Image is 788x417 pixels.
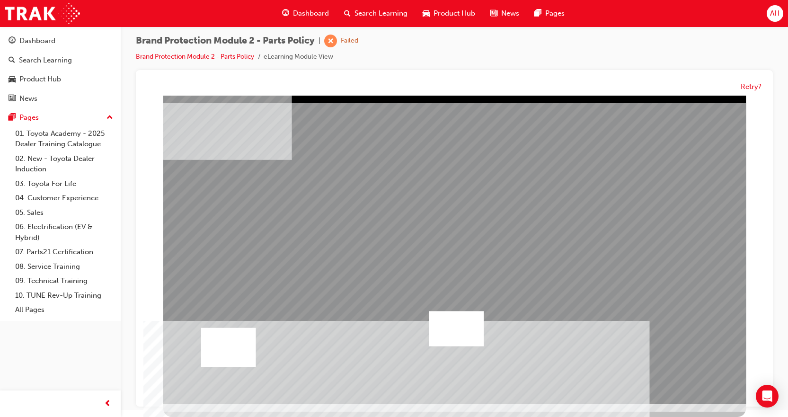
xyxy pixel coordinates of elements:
button: DashboardSearch LearningProduct HubNews [4,30,117,109]
a: 10. TUNE Rev-Up Training [11,288,117,303]
span: Dashboard [293,8,329,19]
span: news-icon [490,8,497,19]
span: car-icon [423,8,430,19]
div: Product Hub [19,74,61,85]
span: news-icon [9,95,16,103]
a: Search Learning [4,52,117,69]
a: 01. Toyota Academy - 2025 Dealer Training Catalogue [11,126,117,151]
span: search-icon [9,56,15,65]
a: car-iconProduct Hub [415,4,483,23]
div: Pages [19,112,39,123]
div: Dashboard [19,35,55,46]
span: AH [770,8,779,19]
div: News [19,93,37,104]
span: up-icon [106,112,113,124]
span: guage-icon [9,37,16,45]
a: 04. Customer Experience [11,191,117,205]
a: news-iconNews [483,4,527,23]
button: Pages [4,109,117,126]
a: Dashboard [4,32,117,50]
span: Product Hub [434,8,475,19]
a: All Pages [11,302,117,317]
a: 09. Technical Training [11,274,117,288]
span: pages-icon [9,114,16,122]
span: prev-icon [104,398,111,410]
div: Search Learning [19,55,72,66]
a: Product Hub [4,71,117,88]
button: Retry? [741,81,761,92]
a: search-iconSearch Learning [336,4,415,23]
li: eLearning Module View [264,52,333,62]
button: AH [767,5,783,22]
div: Failed [341,36,358,45]
div: Open Intercom Messenger [756,385,779,408]
span: search-icon [344,8,351,19]
span: Pages [545,8,565,19]
a: 02. New - Toyota Dealer Induction [11,151,117,177]
a: 05. Sales [11,205,117,220]
a: Brand Protection Module 2 - Parts Policy [136,53,254,61]
img: Trak [5,3,80,24]
a: 06. Electrification (EV & Hybrid) [11,220,117,245]
a: 03. Toyota For Life [11,177,117,191]
a: 08. Service Training [11,259,117,274]
span: car-icon [9,75,16,84]
a: 07. Parts21 Certification [11,245,117,259]
span: Brand Protection Module 2 - Parts Policy [136,35,315,46]
span: | [319,35,320,46]
a: News [4,90,117,107]
a: pages-iconPages [527,4,572,23]
span: Search Learning [354,8,407,19]
span: News [501,8,519,19]
span: pages-icon [534,8,541,19]
a: guage-iconDashboard [274,4,336,23]
span: learningRecordVerb_FAIL-icon [324,35,337,47]
span: guage-icon [282,8,289,19]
